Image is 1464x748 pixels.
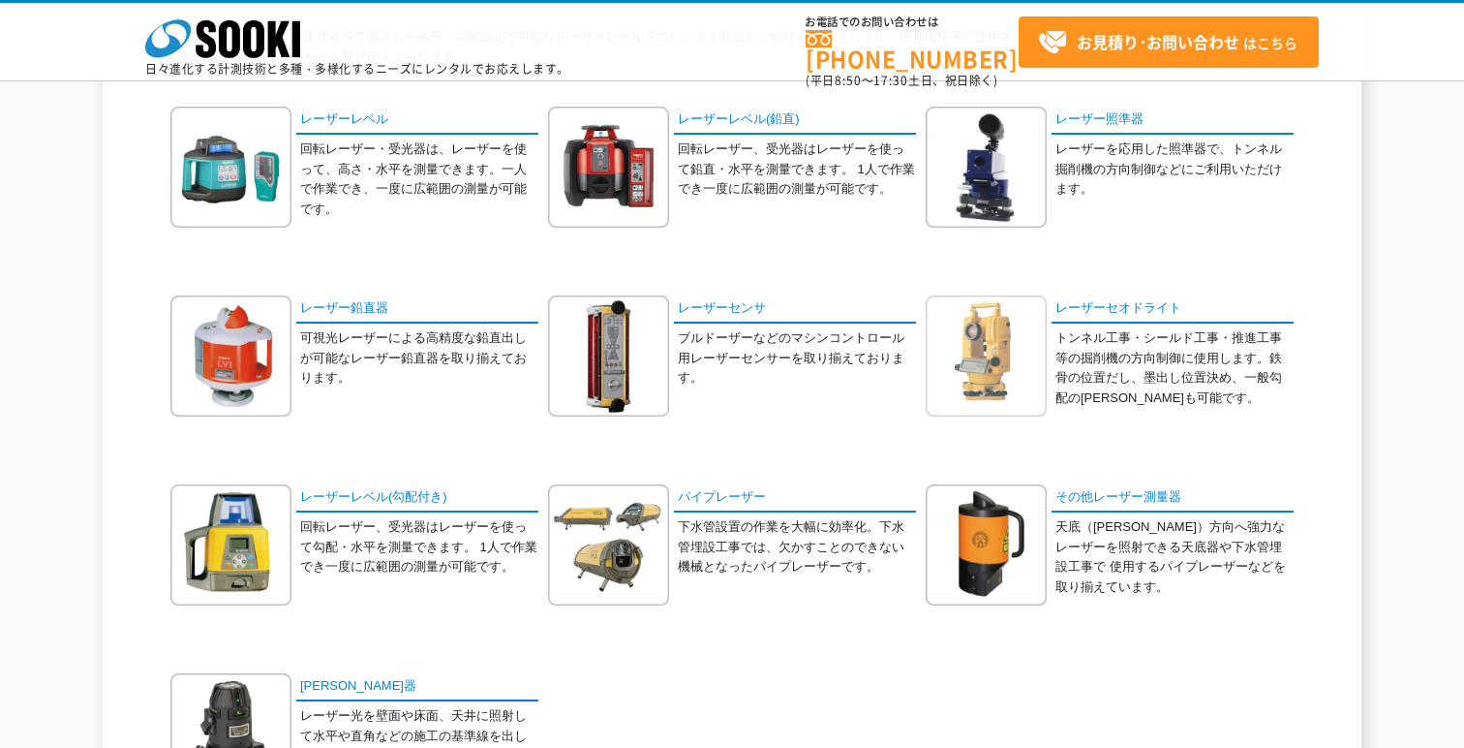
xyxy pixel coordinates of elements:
[674,107,916,135] a: レーザーレベル(鉛直)
[1052,296,1294,324] a: レーザーセオドライト
[674,484,916,513] a: パイプレーザー
[548,107,669,228] img: レーザーレベル(鉛直)
[548,484,669,606] img: パイプレーザー
[548,296,669,417] img: レーザーセンサ
[1052,107,1294,135] a: レーザー照準器
[296,107,538,135] a: レーザーレベル
[926,107,1047,228] img: レーザー照準器
[678,328,916,389] p: ブルドーザーなどのマシンコントロール用レーザーセンサーを取り揃えております。
[806,16,1019,28] span: お電話でのお問い合わせは
[1055,140,1294,200] p: レーザーを応用した照準器で、トンネル掘削機の方向制御などにご利用いただけます。
[145,63,569,75] p: 日々進化する計測技術と多種・多様化するニーズにレンタルでお応えします。
[1055,328,1294,409] p: トンネル工事・シールド工事・推進工事等の掘削機の方向制御に使用します。鉄骨の位置だし、墨出し位置決め、一般勾配の[PERSON_NAME]も可能です。
[170,107,291,228] img: レーザーレベル
[873,72,908,89] span: 17:30
[170,296,291,417] img: レーザー鉛直器
[300,517,538,577] p: 回転レーザー、受光器はレーザーを使って勾配・水平を測量できます。 1人で作業でき一度に広範囲の測量が可能です。
[296,673,538,701] a: [PERSON_NAME]器
[926,296,1047,417] img: レーザーセオドライト
[806,30,1019,70] a: [PHONE_NUMBER]
[678,517,916,577] p: 下水管設置の作業を大幅に効率化。下水管埋設工事では、欠かすことのできない機械となったパイプレーザーです。
[678,140,916,200] p: 回転レーザー、受光器はレーザーを使って鉛直・水平を測量できます。 1人で作業でき一度に広範囲の測量が可能です。
[674,296,916,324] a: レーザーセンサ
[170,484,291,606] img: レーザーレベル(勾配付き)
[1038,28,1297,57] span: はこちら
[296,296,538,324] a: レーザー鉛直器
[300,328,538,389] p: 可視光レーザーによる高精度な鉛直出しが可能なレーザー鉛直器を取り揃えております。
[1055,517,1294,598] p: 天底（[PERSON_NAME]）方向へ強力なレーザーを照射できる天底器や下水管埋設工事で 使用するパイプレーザーなどを取り揃えています。
[926,484,1047,606] img: その他レーザー測量器
[300,140,538,220] p: 回転レーザー・受光器は、レーザーを使って、高さ・水平を測量できます。一人で作業でき、一度に広範囲の測量が可能です。
[1077,30,1239,53] strong: お見積り･お問い合わせ
[806,72,997,89] span: (平日 ～ 土日、祝日除く)
[835,72,862,89] span: 8:50
[296,484,538,513] a: レーザーレベル(勾配付き)
[1019,16,1319,68] a: お見積り･お問い合わせはこちら
[1052,484,1294,513] a: その他レーザー測量器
